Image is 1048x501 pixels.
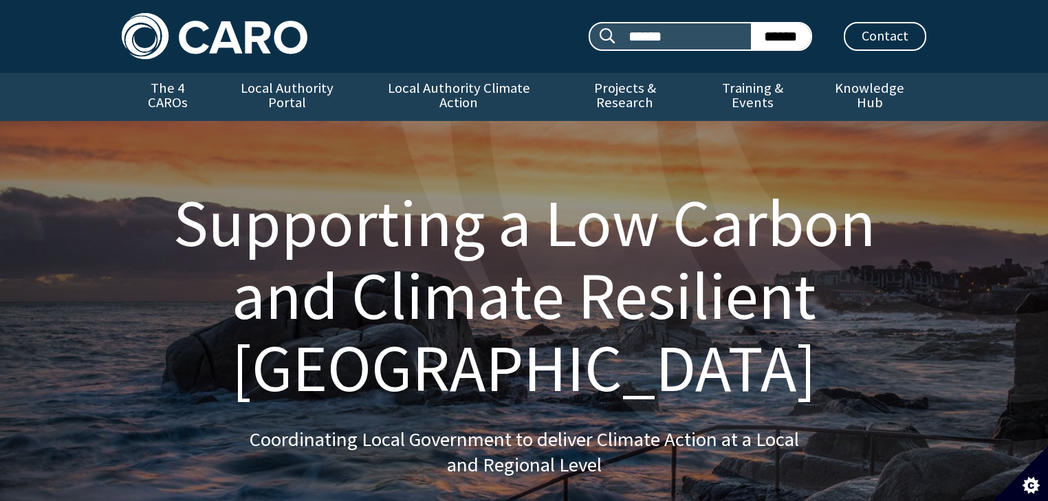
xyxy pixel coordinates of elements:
[213,73,360,121] a: Local Authority Portal
[360,73,556,121] a: Local Authority Climate Action
[122,73,213,121] a: The 4 CAROs
[692,73,813,121] a: Training & Events
[993,446,1048,501] button: Set cookie preferences
[122,13,307,59] img: Caro logo
[557,73,693,121] a: Projects & Research
[844,22,926,51] a: Contact
[814,73,926,121] a: Knowledge Hub
[138,187,910,405] h1: Supporting a Low Carbon and Climate Resilient [GEOGRAPHIC_DATA]
[249,427,799,478] p: Coordinating Local Government to deliver Climate Action at a Local and Regional Level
